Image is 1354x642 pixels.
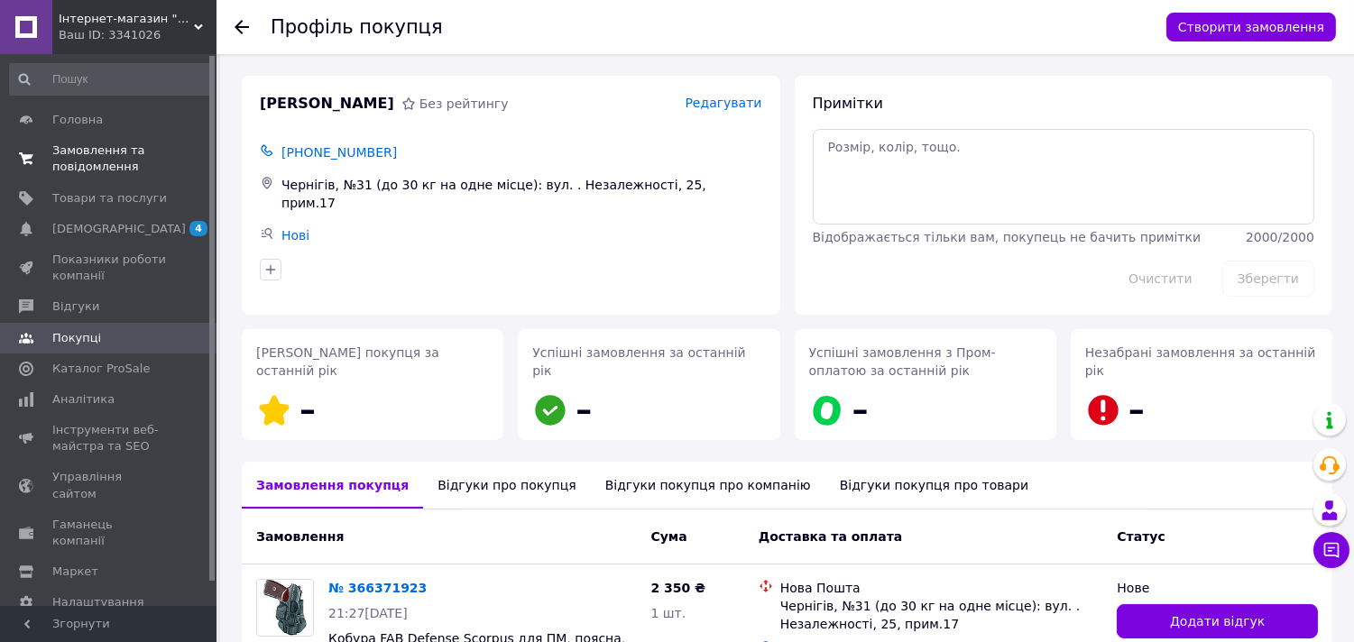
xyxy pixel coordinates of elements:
span: Редагувати [685,96,761,110]
span: Замовлення та повідомлення [52,142,167,175]
span: [PERSON_NAME] покупця за останній рік [256,345,439,378]
span: Доставка та оплата [759,529,903,544]
div: Ваш ID: 3341026 [59,27,216,43]
span: Інтернет-магазин "Tactical Time™" [59,11,194,27]
span: 1 шт. [650,606,686,620]
img: Фото товару [263,580,308,636]
span: – [576,391,592,428]
span: Товари та послуги [52,190,167,206]
span: Cума [650,529,686,544]
span: Каталог ProSale [52,361,150,377]
span: Замовлення [256,529,344,544]
div: Чернігів, №31 (до 30 кг на одне місце): вул. . Незалежності, 25, прим.17 [780,597,1103,633]
span: Управління сайтом [52,469,167,501]
div: Відгуки покупця про товари [825,462,1043,509]
span: Показники роботи компанії [52,252,167,284]
span: Відображається тільки вам, покупець не бачить примітки [813,230,1202,244]
a: Нові [281,228,309,243]
div: Нове [1117,579,1318,597]
span: Статус [1117,529,1165,544]
span: Успішні замовлення за останній рік [532,345,745,378]
button: Чат з покупцем [1313,532,1349,568]
span: Інструменти веб-майстра та SEO [52,422,167,454]
span: [PERSON_NAME] [260,94,394,115]
span: Покупці [52,330,101,346]
span: – [852,391,869,428]
span: Налаштування [52,594,144,610]
a: № 366371923 [328,581,427,595]
span: Без рейтингу [419,96,509,111]
h1: Профіль покупця [271,16,443,38]
a: Фото товару [256,579,314,637]
span: Незабрані замовлення за останній рік [1085,345,1316,378]
span: Гаманець компанії [52,517,167,549]
span: – [1128,391,1145,428]
span: 2 350 ₴ [650,581,705,595]
div: Повернутися назад [235,18,249,36]
div: Замовлення покупця [242,462,423,509]
span: Додати відгук [1170,612,1265,630]
span: [DEMOGRAPHIC_DATA] [52,221,186,237]
button: Додати відгук [1117,604,1318,638]
input: Пошук [9,63,213,96]
span: Маркет [52,564,98,580]
button: Створити замовлення [1166,13,1336,41]
span: 2000 / 2000 [1246,230,1314,244]
span: Примітки [813,95,883,112]
div: Нова Пошта [780,579,1103,597]
div: Відгуки про покупця [423,462,590,509]
span: Відгуки [52,298,99,315]
span: 21:27[DATE] [328,606,408,620]
span: Головна [52,112,103,128]
span: 4 [189,221,207,236]
div: Чернігів, №31 (до 30 кг на одне місце): вул. . Незалежності, 25, прим.17 [278,172,766,216]
span: Аналітика [52,391,115,408]
div: Відгуки покупця про компанію [591,462,825,509]
span: [PHONE_NUMBER] [281,145,397,160]
span: Успішні замовлення з Пром-оплатою за останній рік [809,345,996,378]
span: – [299,391,316,428]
